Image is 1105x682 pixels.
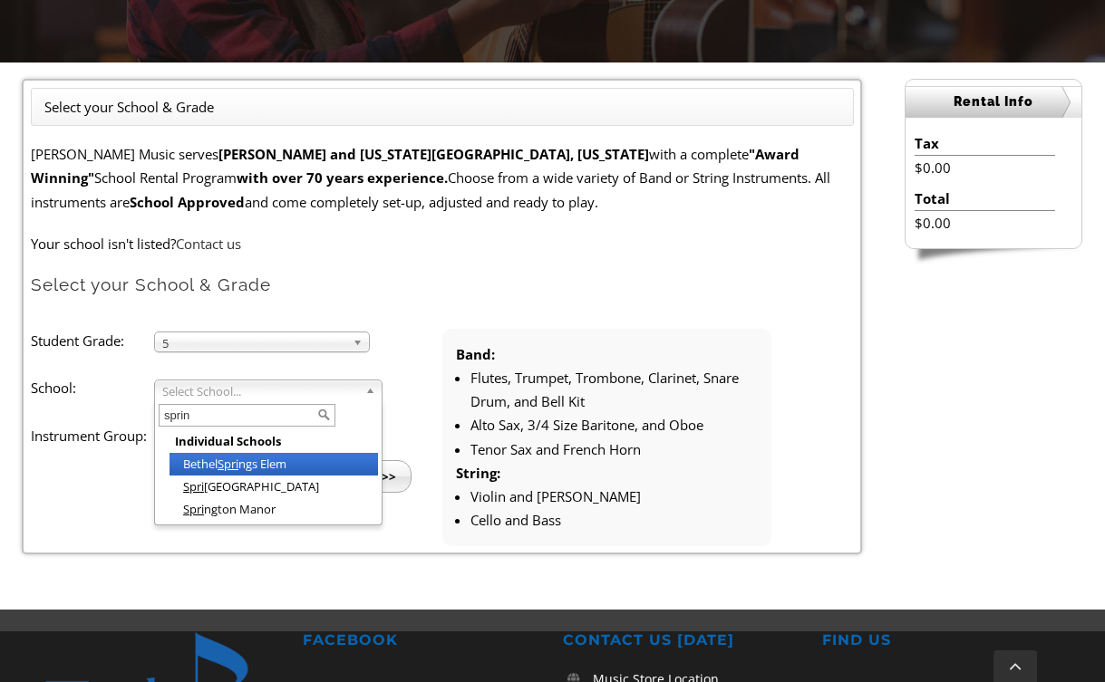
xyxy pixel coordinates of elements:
strong: Band: [456,345,495,363]
h2: Select your School & Grade [31,274,854,296]
em: Spri [183,501,204,517]
li: Bethel ngs Elem [170,453,378,475]
li: [GEOGRAPHIC_DATA] [170,475,378,498]
img: sidebar-footer.png [905,249,1082,265]
li: Individual Schools [170,430,378,453]
li: Total [915,187,1055,211]
h2: FACEBOOK [303,631,542,650]
h2: CONTACT US [DATE] [563,631,802,650]
p: Your school isn't listed? [31,232,854,255]
em: Spri [183,478,204,495]
li: Tenor Sax and French Horn [470,437,758,461]
li: Flutes, Trumpet, Trombone, Clarinet, Snare Drum, and Bell Kit [470,366,758,414]
li: $0.00 [915,211,1055,235]
strong: String: [456,464,500,482]
strong: School Approved [130,193,245,211]
li: Cello and Bass [470,508,758,532]
strong: with over 70 years experience. [237,168,448,187]
li: Violin and [PERSON_NAME] [470,485,758,508]
span: Select School... [162,380,358,402]
li: Alto Sax, 3/4 Size Baritone, and Oboe [470,413,758,437]
span: 5 [162,332,345,354]
strong: [PERSON_NAME] and [US_STATE][GEOGRAPHIC_DATA], [US_STATE] [218,145,649,163]
li: $0.00 [915,156,1055,179]
a: Contact us [176,235,241,253]
h2: FIND US [822,631,1061,650]
li: Tax [915,131,1055,156]
label: School: [31,376,154,399]
label: Instrument Group: [31,424,154,447]
h2: Rental Info [906,86,1081,118]
label: Student Grade: [31,329,154,352]
p: [PERSON_NAME] Music serves with a complete School Rental Program Choose from a wide variety of Ba... [31,142,854,214]
li: Select your School & Grade [44,95,214,119]
em: Spri [218,456,238,472]
li: ngton Manor [170,498,378,521]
